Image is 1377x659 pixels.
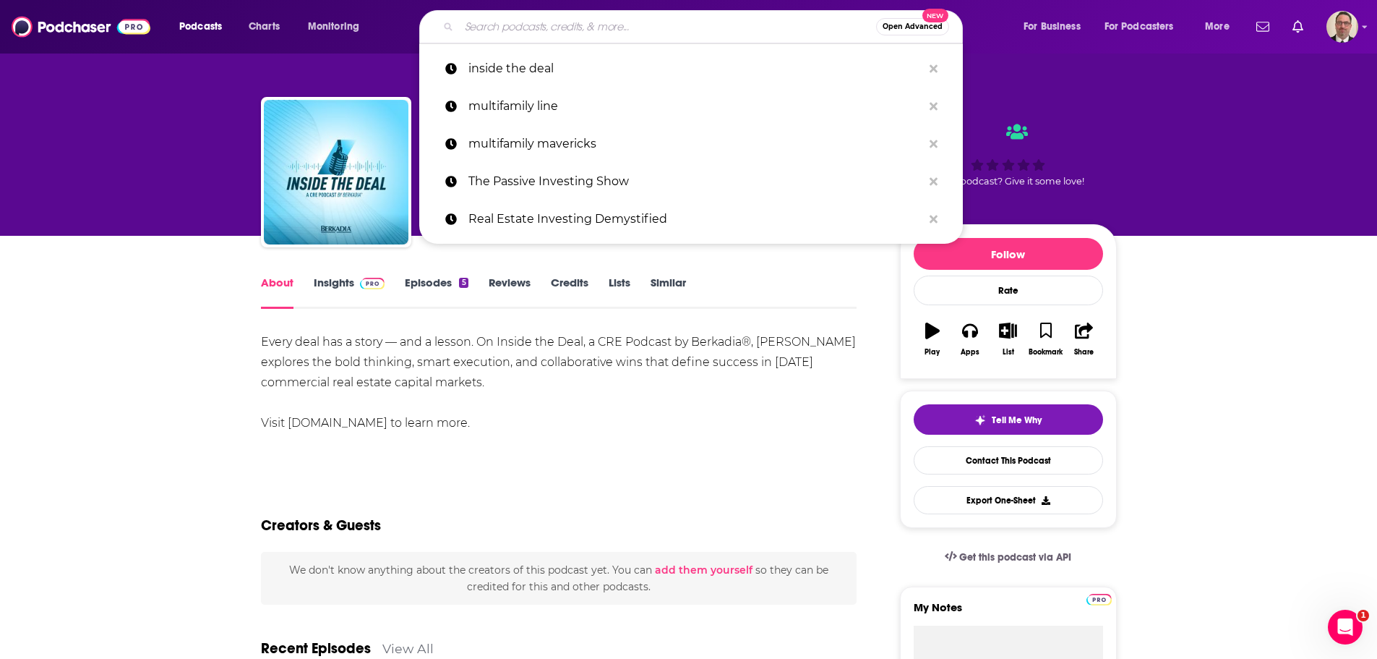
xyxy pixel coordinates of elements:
a: Recent Episodes [261,639,371,658]
div: Good podcast? Give it some love! [900,110,1117,200]
img: Podchaser - Follow, Share and Rate Podcasts [12,13,150,41]
img: Inside the Deal, a CRE Podcast by Berkadia® [264,100,408,245]
div: Help [PERSON_NAME] understand how they’re doing: [12,323,237,369]
div: Bookmark [1029,348,1063,357]
div: Help [PERSON_NAME] understand how they’re doing: [23,332,226,360]
img: Podchaser Pro [1086,594,1112,605]
a: Credits [551,276,588,309]
button: Home [226,6,254,33]
span: Podcasts [179,17,222,37]
a: inside the deal [419,50,963,88]
span: OK [103,413,123,433]
button: Follow [914,238,1103,270]
p: multifamily line [468,88,922,125]
button: Gif picker [69,474,80,485]
a: Reviews [489,276,531,309]
span: Charts [249,17,280,37]
button: Upload attachment [22,474,34,485]
div: 5 [459,278,468,288]
p: inside the deal [468,50,922,88]
a: Show notifications dropdown [1287,14,1309,39]
h1: Support Bot [70,7,139,18]
button: Open AdvancedNew [876,18,949,35]
span: Good podcast? Give it some love! [932,176,1084,187]
button: open menu [298,15,378,38]
div: Every deal has a story — and a lesson. On Inside the Deal, a CRE Podcast by Berkadia®, [PERSON_NA... [261,332,857,433]
img: tell me why sparkle [974,414,986,426]
button: Show profile menu [1326,11,1358,43]
textarea: Message… [12,443,277,468]
a: multifamily line [419,88,963,125]
span: Amazing [171,413,191,433]
div: Support Bot says… [12,323,278,370]
button: Apps [951,313,989,365]
button: open menu [1095,15,1195,38]
button: Start recording [92,474,103,485]
span: New [922,9,948,22]
a: Lists [609,276,630,309]
a: About [261,276,293,309]
div: Search podcasts, credits, & more... [433,10,977,43]
button: Play [914,313,951,365]
span: We don't know anything about the creators of this podcast yet . You can so they can be credited f... [289,564,828,592]
div: [PERSON_NAME] [23,169,226,183]
span: 1 [1357,610,1369,621]
div: Rate [914,276,1103,305]
span: Monitoring [308,17,359,37]
a: Episodes5 [405,276,468,309]
span: More [1205,17,1230,37]
a: Similar [651,276,686,309]
a: InsightsPodchaser Pro [314,276,385,309]
button: open menu [1195,15,1248,38]
div: Rate your conversation [27,386,199,403]
a: multifamily mavericks [419,125,963,163]
button: Export One-Sheet [914,486,1103,514]
button: tell me why sparkleTell Me Why [914,404,1103,435]
a: View All [382,641,434,656]
span: Terrible [35,413,55,433]
div: Share [1074,348,1094,357]
span: Open Advanced [883,23,943,30]
a: Pro website [1086,592,1112,605]
p: multifamily mavericks [468,125,922,163]
a: Show notifications dropdown [1251,14,1275,39]
button: Send a message… [248,468,271,491]
span: Bad [69,413,89,433]
div: Play [925,348,940,357]
button: go back [9,6,37,33]
button: add them yourself [655,564,752,576]
div: List [1003,348,1014,357]
img: Profile image for Support Bot [41,8,64,31]
img: User Profile [1326,11,1358,43]
button: open menu [1013,15,1099,38]
span: Logged in as PercPodcast [1326,11,1358,43]
span: For Podcasters [1104,17,1174,37]
a: Contact This Podcast [914,446,1103,475]
div: Apps [961,348,979,357]
span: For Business [1024,17,1081,37]
span: Get this podcast via API [959,551,1071,564]
div: Concierge Specialist [23,182,226,197]
h2: Creators & Guests [261,516,381,535]
div: Close [254,6,280,32]
a: Real Estate Investing Demystified [419,200,963,238]
a: Get this podcast via API [933,540,1084,575]
a: The Passive Investing Show [419,163,963,200]
img: Podchaser Pro [360,278,385,289]
span: Great [137,413,157,433]
button: Share [1065,313,1102,365]
button: Bookmark [1027,313,1065,365]
p: Real Estate Investing Demystified [468,200,922,238]
p: The team can also help [70,18,180,33]
button: Emoji picker [46,474,57,485]
button: List [989,313,1026,365]
input: Search podcasts, credits, & more... [459,15,876,38]
iframe: Intercom live chat [1328,610,1363,645]
label: My Notes [914,600,1103,626]
p: The Passive Investing Show [468,163,922,200]
button: open menu [169,15,241,38]
a: Charts [239,15,288,38]
div: The Concierge Team handles a very high volume of requests per day from Pro users. If you would li... [23,204,226,303]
